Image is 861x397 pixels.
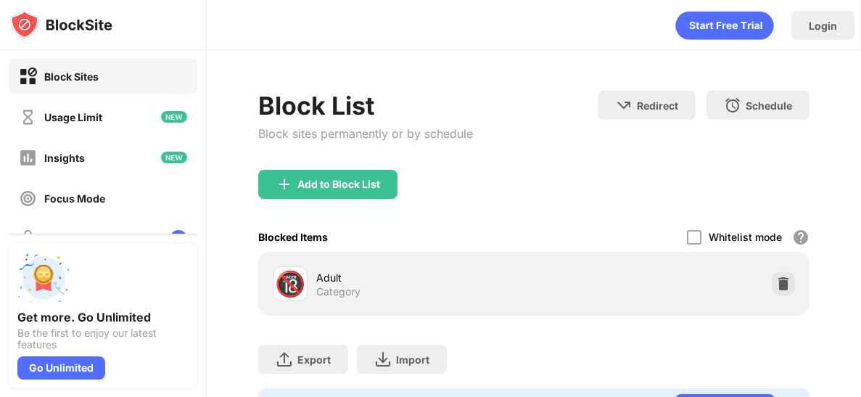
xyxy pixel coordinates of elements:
[19,67,37,86] img: block-on.svg
[258,126,473,141] div: Block sites permanently or by schedule
[675,11,774,40] div: animation
[316,270,534,285] div: Adult
[44,70,99,83] div: Block Sites
[709,231,782,243] div: Whitelist mode
[44,192,105,205] div: Focus Mode
[44,233,149,245] div: Password Protection
[809,20,837,32] div: Login
[170,230,187,247] img: lock-menu.svg
[316,285,361,298] div: Category
[637,99,678,112] div: Redirect
[19,149,37,167] img: insights-off.svg
[17,252,70,304] img: push-unlimited.svg
[161,152,187,163] img: new-icon.svg
[19,230,37,248] img: password-protection-off.svg
[17,310,189,324] div: Get more. Go Unlimited
[161,111,187,123] img: new-icon.svg
[258,231,328,243] div: Blocked Items
[17,327,189,351] div: Be the first to enjoy our latest features
[275,269,305,299] div: 🔞
[44,152,85,164] div: Insights
[17,356,105,380] div: Go Unlimited
[44,111,102,123] div: Usage Limit
[258,91,473,120] div: Block List
[10,10,112,39] img: logo-blocksite.svg
[396,353,429,366] div: Import
[19,108,37,126] img: time-usage-off.svg
[297,353,331,366] div: Export
[19,189,37,208] img: focus-off.svg
[297,179,380,190] div: Add to Block List
[746,99,792,112] div: Schedule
